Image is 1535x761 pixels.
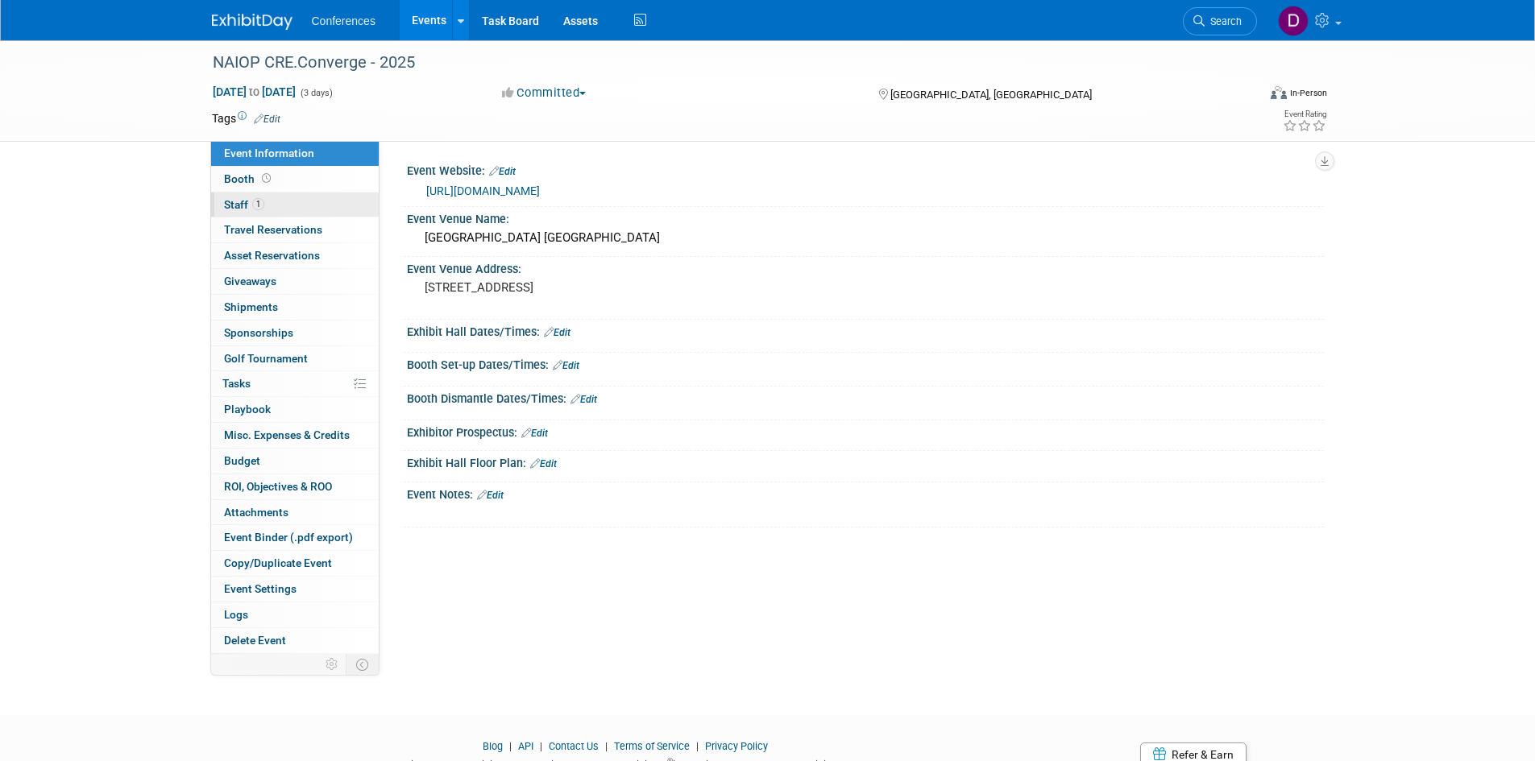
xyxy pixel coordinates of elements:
span: ROI, Objectives & ROO [224,480,332,493]
td: Tags [212,110,280,126]
span: Booth [224,172,274,185]
div: Event Notes: [407,482,1324,503]
a: Event Settings [211,577,379,602]
div: Event Rating [1283,110,1326,118]
span: to [247,85,262,98]
img: Format-Inperson.png [1271,86,1287,99]
div: Event Venue Address: [407,257,1324,277]
a: Edit [530,458,557,469]
span: Conferences [312,14,375,27]
span: | [692,740,703,752]
span: Booth not reserved yet [259,172,274,184]
td: Personalize Event Tab Strip [318,654,346,675]
a: Event Information [211,141,379,166]
a: Delete Event [211,628,379,653]
img: ExhibitDay [212,14,292,30]
span: Logs [224,608,248,621]
span: | [505,740,516,752]
span: Shipments [224,300,278,313]
a: Privacy Policy [705,740,768,752]
a: Staff1 [211,192,379,217]
div: Exhibit Hall Floor Plan: [407,451,1324,472]
div: [GEOGRAPHIC_DATA] [GEOGRAPHIC_DATA] [419,225,1312,250]
a: Contact Us [549,740,599,752]
a: Search [1183,7,1257,35]
span: [DATE] [DATE] [212,85,297,99]
a: Logs [211,602,379,627]
a: Blog [483,740,503,752]
span: [GEOGRAPHIC_DATA], [GEOGRAPHIC_DATA] [890,89,1092,101]
td: Toggle Event Tabs [346,654,379,675]
div: Booth Dismantle Dates/Times: [407,387,1324,407]
a: Golf Tournament [211,346,379,371]
div: Event Website: [407,159,1324,180]
a: Event Binder (.pdf export) [211,525,379,550]
a: Edit [489,166,516,177]
div: Booth Set-up Dates/Times: [407,353,1324,374]
a: Edit [521,428,548,439]
span: Event Information [224,147,314,159]
span: Staff [224,198,264,211]
a: [URL][DOMAIN_NAME] [426,184,540,197]
span: Giveaways [224,275,276,287]
a: Shipments [211,295,379,320]
a: Edit [570,394,597,405]
a: Budget [211,449,379,474]
span: Event Binder (.pdf export) [224,531,353,544]
span: Attachments [224,506,288,519]
span: Copy/Duplicate Event [224,556,332,569]
a: Terms of Service [614,740,690,752]
span: Golf Tournament [224,352,308,365]
span: Search [1205,15,1242,27]
span: Delete Event [224,634,286,647]
a: Sponsorships [211,321,379,345]
div: In-Person [1289,87,1327,99]
a: Copy/Duplicate Event [211,551,379,576]
span: 1 [252,198,264,210]
span: Playbook [224,403,271,416]
a: Edit [544,327,570,338]
div: Exhibit Hall Dates/Times: [407,320,1324,341]
span: Misc. Expenses & Credits [224,428,350,441]
a: Booth [211,167,379,192]
a: API [518,740,533,752]
a: Asset Reservations [211,243,379,268]
a: Edit [254,114,280,125]
button: Committed [496,85,592,101]
a: Edit [553,360,579,371]
a: Playbook [211,397,379,422]
span: | [601,740,612,752]
a: Attachments [211,500,379,525]
pre: [STREET_ADDRESS] [425,280,771,295]
a: Travel Reservations [211,217,379,242]
div: NAIOP CRE.Converge - 2025 [207,48,1233,77]
a: Giveaways [211,269,379,294]
span: Tasks [222,377,251,390]
img: Diane Arabia [1278,6,1309,36]
span: Budget [224,454,260,467]
span: Event Settings [224,582,297,595]
span: | [536,740,546,752]
span: Sponsorships [224,326,293,339]
a: Misc. Expenses & Credits [211,423,379,448]
a: ROI, Objectives & ROO [211,474,379,499]
div: Exhibitor Prospectus: [407,420,1324,441]
span: (3 days) [299,88,333,98]
div: Event Format [1162,84,1328,108]
span: Asset Reservations [224,249,320,262]
a: Tasks [211,371,379,396]
a: Edit [477,490,504,501]
div: Event Venue Name: [407,207,1324,227]
span: Travel Reservations [224,223,322,236]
